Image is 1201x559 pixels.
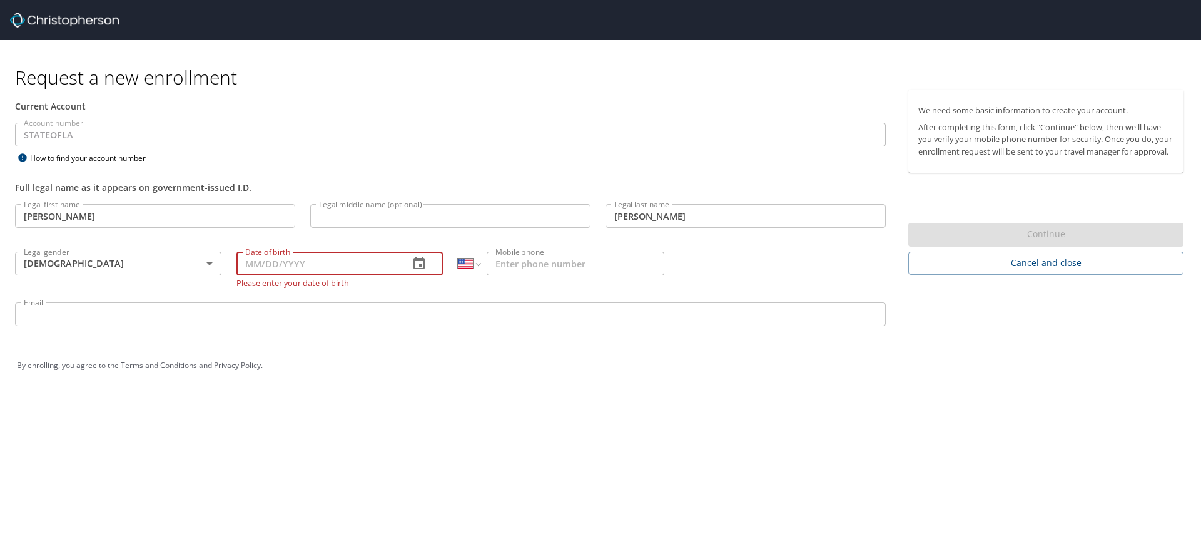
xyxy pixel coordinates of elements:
div: [DEMOGRAPHIC_DATA] [15,252,221,275]
div: Full legal name as it appears on government-issued I.D. [15,181,886,194]
a: Terms and Conditions [121,360,197,371]
div: How to find your account number [15,150,171,166]
input: MM/DD/YYYY [236,252,399,275]
button: Cancel and close [908,252,1183,275]
input: Enter phone number [487,252,664,275]
a: Privacy Policy [214,360,261,371]
h1: Request a new enrollment [15,65,1193,90]
div: Current Account [15,100,886,113]
div: By enrolling, you agree to the and . [17,350,1184,381]
p: After completing this form, click "Continue" below, then we'll have you verify your mobile phone ... [918,121,1173,158]
p: Please enter your date of birth [236,278,443,287]
span: Cancel and close [918,255,1173,271]
p: We need some basic information to create your account. [918,105,1173,116]
img: cbt logo [10,13,119,28]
